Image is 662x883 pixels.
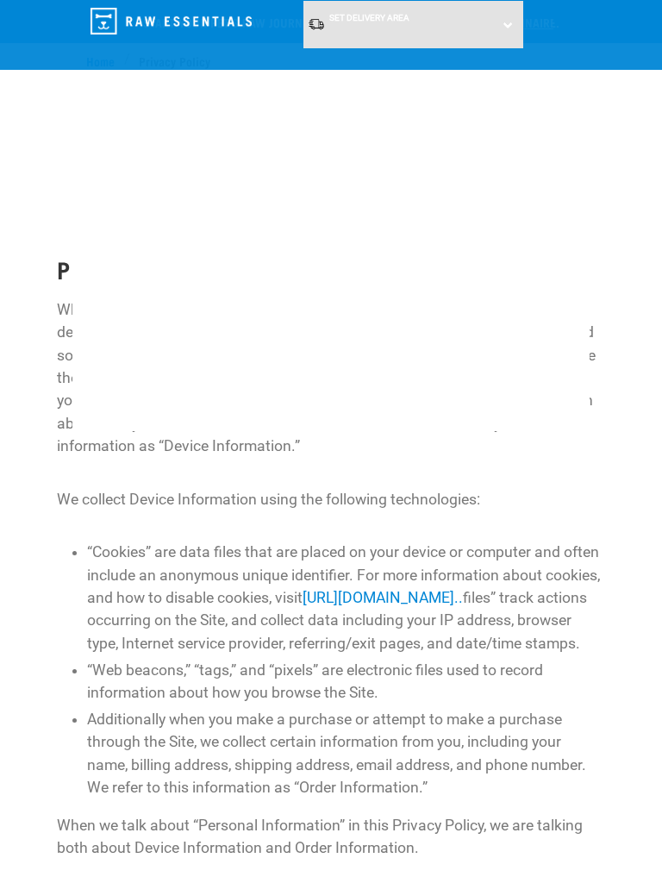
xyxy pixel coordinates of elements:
li: “Web beacons,” “tags,” and “pixels” are electronic files used to record information about how you... [87,659,605,705]
a: [URL][DOMAIN_NAME].. [303,589,463,606]
p: When you visit the Site, we automatically collect certain information about your device, includin... [57,298,605,458]
li: Additionally when you make a purchase or attempt to make a purchase through the Site, we collect ... [87,708,605,799]
img: van-moving.png [308,17,325,31]
img: blank image [72,86,590,431]
span: Set Delivery Area [329,13,409,22]
li: “Cookies” are data files that are placed on your device or computer and often include an anonymou... [87,541,605,654]
p: We collect Device Information using the following technologies: [57,488,605,510]
img: Raw Essentials Logo [91,8,252,34]
p: When we talk about “Personal Information” in this Privacy Policy, we are talking both about Devic... [57,814,605,860]
h3: PERSONAL INFORMATION WE COLLECT [57,256,605,283]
